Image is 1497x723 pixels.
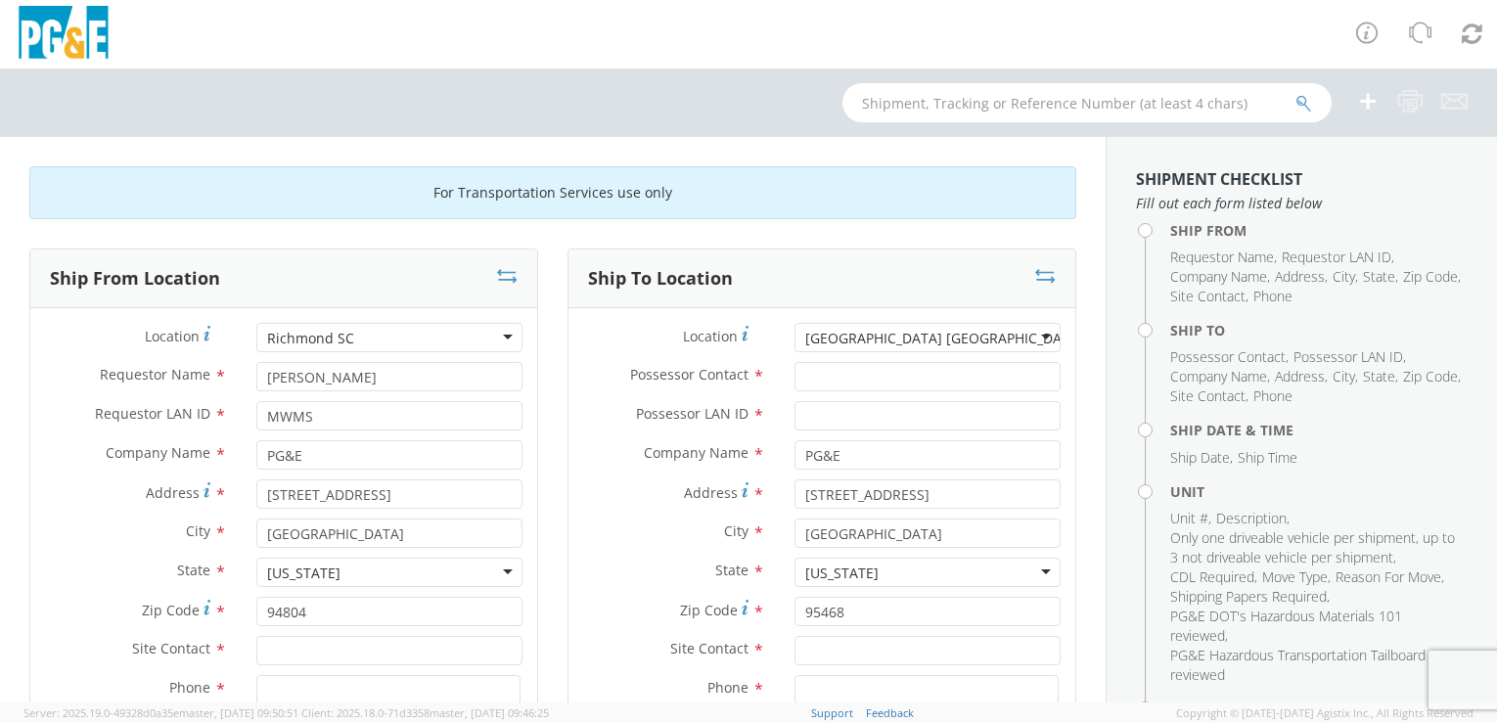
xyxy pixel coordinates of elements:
[186,521,210,540] span: City
[805,329,1083,348] div: [GEOGRAPHIC_DATA] [GEOGRAPHIC_DATA]
[1293,347,1403,366] span: Possessor LAN ID
[1363,367,1395,385] span: State
[1262,567,1328,586] span: Move Type
[29,166,1076,219] div: For Transportation Services use only
[50,269,220,289] h3: Ship From Location
[1262,567,1331,587] li: ,
[145,327,200,345] span: Location
[1170,448,1230,467] span: Ship Date
[1170,386,1248,406] li: ,
[1238,448,1297,467] span: Ship Time
[95,404,210,423] span: Requestor LAN ID
[1170,287,1248,306] li: ,
[1176,705,1474,721] span: Copyright © [DATE]-[DATE] Agistix Inc., All Rights Reserved
[179,705,298,720] span: master, [DATE] 09:50:51
[1136,168,1302,190] strong: Shipment Checklist
[1403,267,1461,287] li: ,
[15,6,113,64] img: pge-logo-06675f144f4cfa6a6814.png
[1170,607,1463,646] li: ,
[106,443,210,462] span: Company Name
[1170,267,1267,286] span: Company Name
[707,678,748,697] span: Phone
[842,83,1332,122] input: Shipment, Tracking or Reference Number (at least 4 chars)
[169,678,210,697] span: Phone
[1253,386,1293,405] span: Phone
[267,564,340,583] div: [US_STATE]
[1363,367,1398,386] li: ,
[724,521,748,540] span: City
[1170,509,1208,527] span: Unit #
[1216,509,1290,528] li: ,
[1170,367,1267,385] span: Company Name
[1363,267,1395,286] span: State
[588,269,733,289] h3: Ship To Location
[1170,509,1211,528] li: ,
[1403,367,1458,385] span: Zip Code
[1170,367,1270,386] li: ,
[1170,248,1274,266] span: Requestor Name
[715,561,748,579] span: State
[1170,448,1233,468] li: ,
[1170,423,1468,437] h4: Ship Date & Time
[23,705,298,720] span: Server: 2025.19.0-49328d0a35e
[142,601,200,619] span: Zip Code
[811,705,853,720] a: Support
[1170,267,1270,287] li: ,
[683,327,738,345] span: Location
[636,404,748,423] span: Possessor LAN ID
[1403,267,1458,286] span: Zip Code
[670,639,748,657] span: Site Contact
[1333,267,1358,287] li: ,
[1293,347,1406,367] li: ,
[132,639,210,657] span: Site Contact
[1170,587,1330,607] li: ,
[1170,323,1468,338] h4: Ship To
[1170,347,1289,367] li: ,
[1216,509,1287,527] span: Description
[1333,267,1355,286] span: City
[805,564,879,583] div: [US_STATE]
[1336,567,1444,587] li: ,
[430,705,549,720] span: master, [DATE] 09:46:25
[301,705,549,720] span: Client: 2025.18.0-71d3358
[1170,646,1426,684] span: PG&E Hazardous Transportation Tailboard reviewed
[866,705,914,720] a: Feedback
[1282,248,1391,266] span: Requestor LAN ID
[1333,367,1355,385] span: City
[177,561,210,579] span: State
[630,365,748,384] span: Possessor Contact
[680,601,738,619] span: Zip Code
[1275,367,1325,385] span: Address
[1170,287,1246,305] span: Site Contact
[684,483,738,502] span: Address
[1170,567,1254,586] span: CDL Required
[644,443,748,462] span: Company Name
[1170,587,1327,606] span: Shipping Papers Required
[1170,528,1455,566] span: Only one driveable vehicle per shipment, up to 3 not driveable vehicle per shipment
[1403,367,1461,386] li: ,
[1275,267,1328,287] li: ,
[1170,347,1286,366] span: Possessor Contact
[1170,248,1277,267] li: ,
[1333,367,1358,386] li: ,
[1170,607,1402,645] span: PG&E DOT's Hazardous Materials 101 reviewed
[267,329,354,348] div: Richmond SC
[1363,267,1398,287] li: ,
[1170,223,1468,238] h4: Ship From
[1170,484,1468,499] h4: Unit
[1282,248,1394,267] li: ,
[1170,386,1246,405] span: Site Contact
[1336,567,1441,586] span: Reason For Move
[100,365,210,384] span: Requestor Name
[1275,367,1328,386] li: ,
[1170,567,1257,587] li: ,
[1136,194,1468,213] span: Fill out each form listed below
[1253,287,1293,305] span: Phone
[146,483,200,502] span: Address
[1170,528,1463,567] li: ,
[1275,267,1325,286] span: Address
